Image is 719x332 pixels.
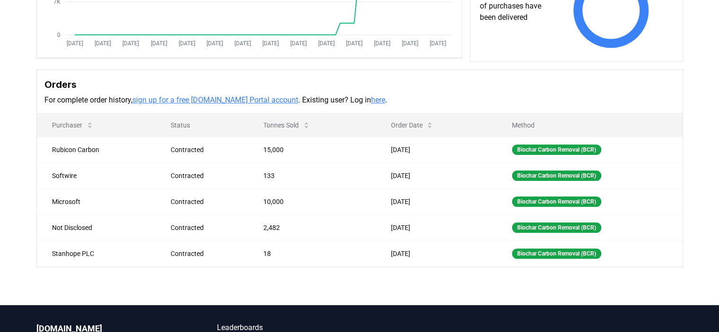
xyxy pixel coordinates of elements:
td: 10,000 [248,188,376,214]
td: Microsoft [37,188,156,214]
td: [DATE] [375,188,497,214]
tspan: [DATE] [67,40,83,47]
td: 18 [248,240,376,266]
button: Purchaser [44,116,101,135]
tspan: [DATE] [430,40,446,47]
tspan: [DATE] [178,40,195,47]
div: Contracted [171,145,240,154]
td: Not Disclosed [37,214,156,240]
td: Stanhope PLC [37,240,156,266]
td: 2,482 [248,214,376,240]
tspan: [DATE] [318,40,334,47]
div: Biochar Carbon Removal (BCR) [512,170,601,181]
tspan: 0 [57,32,60,38]
td: 133 [248,162,376,188]
a: sign up for a free [DOMAIN_NAME] Portal account [132,95,298,104]
p: Status [163,120,240,130]
td: [DATE] [375,214,497,240]
p: of purchases have been delivered [480,0,550,23]
tspan: [DATE] [234,40,251,47]
p: Method [504,120,675,130]
div: Contracted [171,171,240,180]
h3: Orders [44,77,675,92]
td: [DATE] [375,240,497,266]
tspan: [DATE] [373,40,390,47]
button: Order Date [383,116,441,135]
td: Rubicon Carbon [37,136,156,162]
tspan: [DATE] [290,40,306,47]
tspan: [DATE] [206,40,223,47]
td: [DATE] [375,162,497,188]
tspan: [DATE] [262,40,278,47]
tspan: [DATE] [122,40,139,47]
tspan: [DATE] [95,40,111,47]
div: Contracted [171,197,240,206]
tspan: [DATE] [401,40,418,47]
div: Contracted [171,249,240,258]
p: For complete order history, . Existing user? Log in . [44,94,675,106]
div: Contracted [171,223,240,232]
td: 15,000 [248,136,376,162]
td: Softwire [37,162,156,188]
div: Biochar Carbon Removal (BCR) [512,248,601,259]
div: Biochar Carbon Removal (BCR) [512,196,601,207]
div: Biochar Carbon Removal (BCR) [512,222,601,233]
tspan: [DATE] [150,40,167,47]
div: Biochar Carbon Removal (BCR) [512,145,601,155]
button: Tonnes Sold [256,116,318,135]
td: [DATE] [375,136,497,162]
a: here [371,95,385,104]
tspan: [DATE] [346,40,362,47]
